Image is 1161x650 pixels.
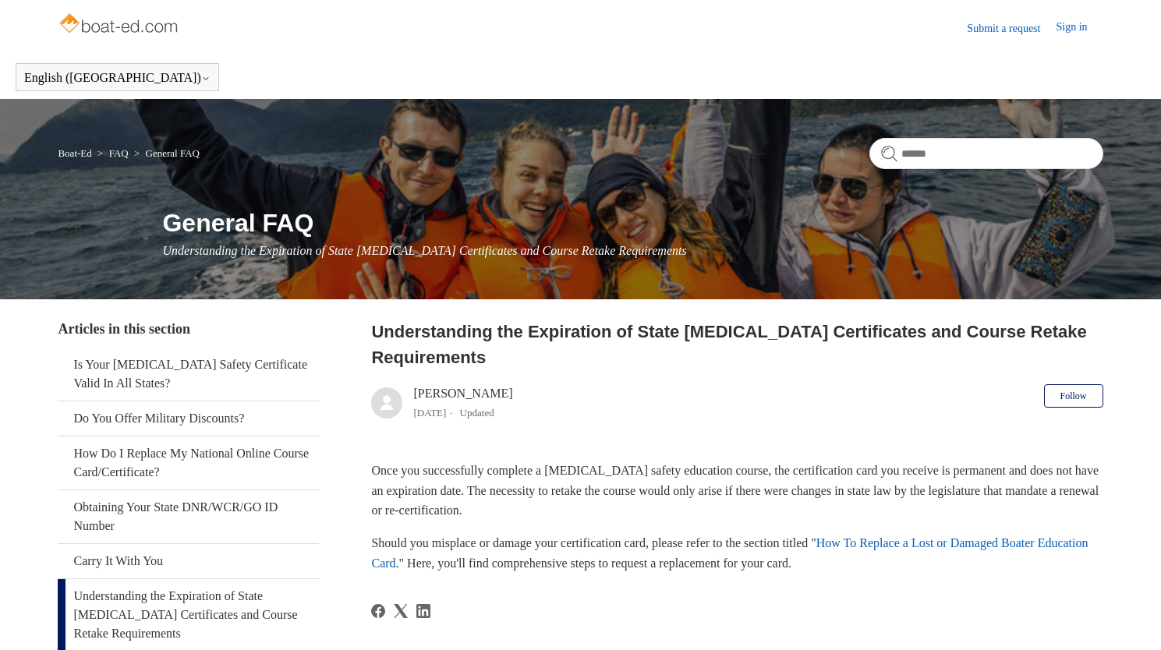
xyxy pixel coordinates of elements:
[967,20,1056,37] a: Submit a request
[131,147,200,159] li: General FAQ
[24,71,211,85] button: English ([GEOGRAPHIC_DATA])
[1044,384,1103,408] button: Follow Article
[413,384,512,422] div: [PERSON_NAME]
[413,407,446,419] time: 03/21/2024, 11:29
[162,244,686,257] span: Understanding the Expiration of State [MEDICAL_DATA] Certificates and Course Retake Requirements
[394,604,408,618] svg: Share this page on X Corp
[58,436,319,489] a: How Do I Replace My National Online Course Card/Certificate?
[371,604,385,618] svg: Share this page on Facebook
[58,9,182,41] img: Boat-Ed Help Center home page
[162,204,1103,242] h1: General FAQ
[58,490,319,543] a: Obtaining Your State DNR/WCR/GO ID Number
[58,147,91,159] a: Boat-Ed
[58,348,319,401] a: Is Your [MEDICAL_DATA] Safety Certificate Valid In All States?
[371,319,1103,370] h2: Understanding the Expiration of State Boating Certificates and Course Retake Requirements
[58,321,189,337] span: Articles in this section
[394,604,408,618] a: X Corp
[58,544,319,578] a: Carry It With You
[371,533,1103,573] p: Should you misplace or damage your certification card, please refer to the section titled " ." He...
[371,604,385,618] a: Facebook
[416,604,430,618] svg: Share this page on LinkedIn
[416,604,430,618] a: LinkedIn
[146,147,200,159] a: General FAQ
[869,138,1103,169] input: Search
[58,401,319,436] a: Do You Offer Military Discounts?
[460,407,494,419] li: Updated
[371,536,1088,570] a: How To Replace a Lost or Damaged Boater Education Card
[109,147,129,159] a: FAQ
[94,147,131,159] li: FAQ
[58,147,94,159] li: Boat-Ed
[371,461,1103,521] p: Once you successfully complete a [MEDICAL_DATA] safety education course, the certification card y...
[1056,19,1103,37] a: Sign in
